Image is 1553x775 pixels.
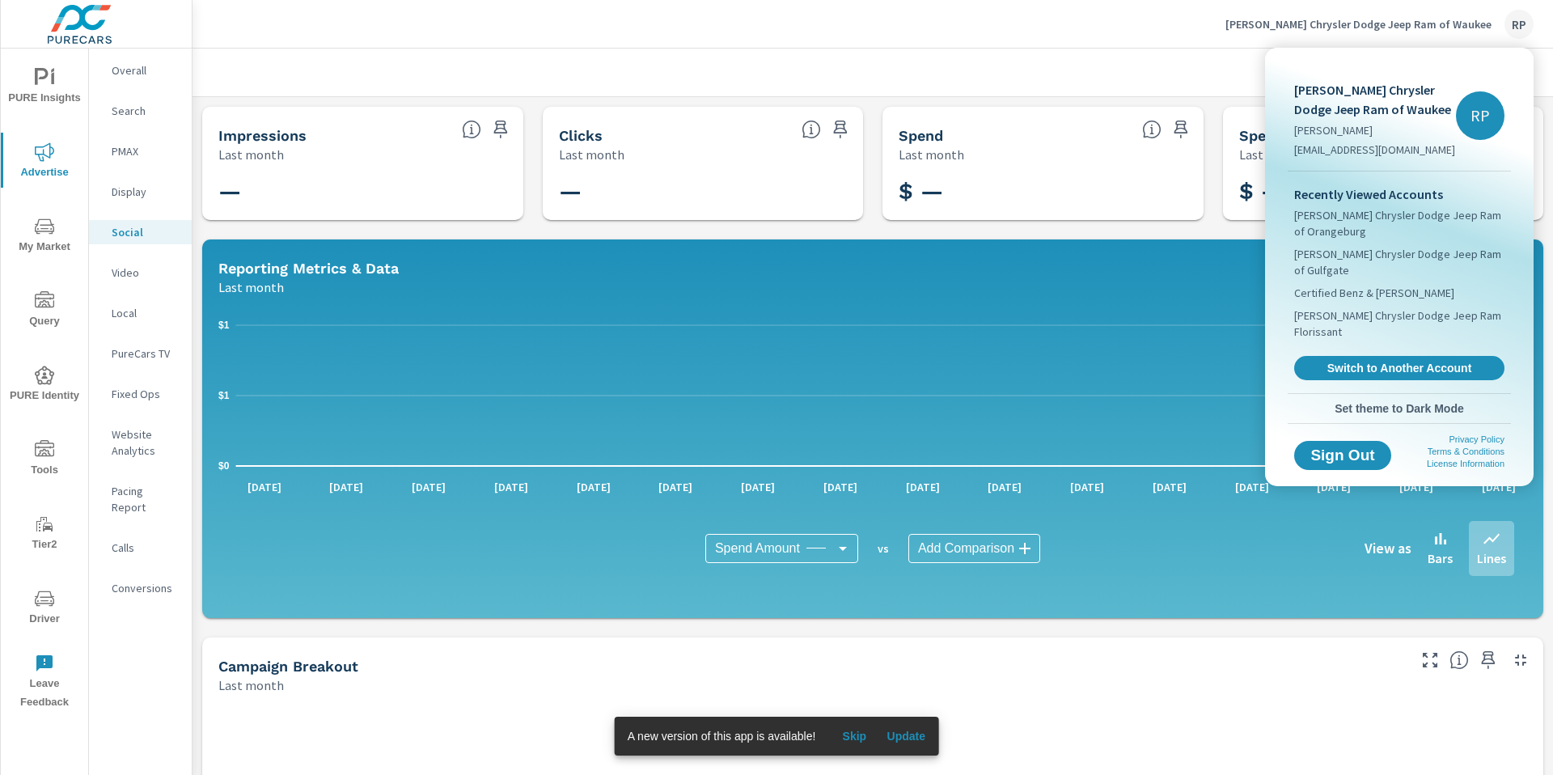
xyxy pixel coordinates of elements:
[1294,356,1504,380] a: Switch to Another Account
[1428,447,1504,456] a: Terms & Conditions
[1294,184,1504,204] p: Recently Viewed Accounts
[1449,434,1504,444] a: Privacy Policy
[1294,207,1504,239] span: [PERSON_NAME] Chrysler Dodge Jeep Ram of Orangeburg
[1294,441,1391,470] button: Sign Out
[1294,122,1456,138] p: [PERSON_NAME]
[1294,307,1504,340] span: [PERSON_NAME] Chrysler Dodge Jeep Ram Florissant
[1294,80,1456,119] p: [PERSON_NAME] Chrysler Dodge Jeep Ram of Waukee
[1456,91,1504,140] div: RP
[1307,448,1378,463] span: Sign Out
[1294,401,1504,416] span: Set theme to Dark Mode
[1303,361,1496,375] span: Switch to Another Account
[1294,142,1456,158] p: [EMAIL_ADDRESS][DOMAIN_NAME]
[1294,246,1504,278] span: [PERSON_NAME] Chrysler Dodge Jeep Ram of Gulfgate
[1427,459,1504,468] a: License Information
[1294,285,1454,301] span: Certified Benz & [PERSON_NAME]
[1288,394,1511,423] button: Set theme to Dark Mode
